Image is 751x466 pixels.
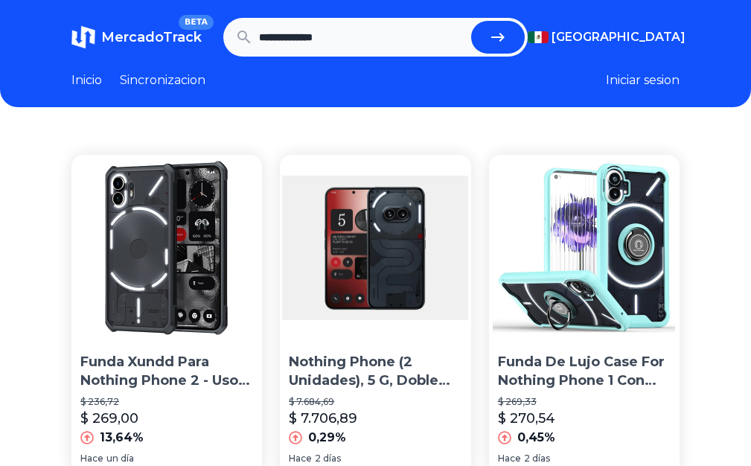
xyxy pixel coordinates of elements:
p: 0,29% [308,429,346,447]
span: Hace [498,453,521,465]
span: 2 días [315,453,341,465]
img: MercadoTrack [71,25,95,49]
span: un día [106,453,134,465]
span: BETA [179,15,214,30]
p: 0,45% [517,429,555,447]
p: 13,64% [100,429,144,447]
img: Funda De Lujo Case For Nothing Phone 1 Con Soporte Para Anil [491,155,677,341]
p: $ 236,72 [80,396,253,408]
a: Inicio [71,71,102,89]
p: $ 270,54 [498,408,555,429]
span: MercadoTrack [101,29,202,45]
img: Funda Xundd Para Nothing Phone 2 - Uso Rudo [74,155,260,341]
p: Nothing Phone (2 Unidades), 5 G, Doble Sim, 128 Gb, [GEOGRAPHIC_DATA], 8 G [289,353,461,390]
img: Nothing Phone (2 Unidades), 5 G, Doble Sim, 128 Gb, Rom, 8 G [282,155,468,341]
p: $ 269,00 [80,408,138,429]
p: Funda Xundd Para Nothing Phone 2 - Uso Rudo [80,353,253,390]
span: 2 días [524,453,550,465]
img: Mexico [528,31,549,43]
button: [GEOGRAPHIC_DATA] [528,28,680,46]
p: $ 7.684,69 [289,396,461,408]
p: Funda De Lujo Case For Nothing Phone 1 Con Soporte Para Anil [498,353,671,390]
p: $ 269,33 [498,396,671,408]
a: MercadoTrackBETA [71,25,202,49]
a: Sincronizacion [120,71,205,89]
span: [GEOGRAPHIC_DATA] [552,28,686,46]
p: $ 7.706,89 [289,408,357,429]
span: Hace [80,453,103,465]
span: Hace [289,453,312,465]
button: Iniciar sesion [606,71,680,89]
